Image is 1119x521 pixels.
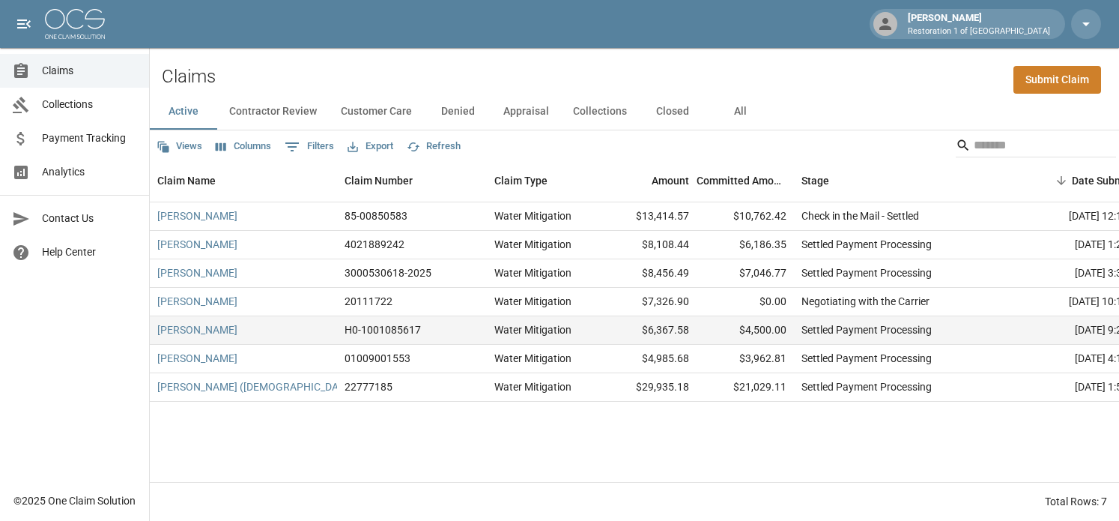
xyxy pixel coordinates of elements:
[801,208,919,223] div: Check in the Mail - Settled
[157,265,237,280] a: [PERSON_NAME]
[403,135,464,158] button: Refresh
[345,379,392,394] div: 22777185
[157,160,216,202] div: Claim Name
[345,265,431,280] div: 3000530618-2025
[494,351,571,366] div: Water Mitigation
[801,237,932,252] div: Settled Payment Processing
[697,202,794,231] div: $10,762.42
[42,244,137,260] span: Help Center
[652,160,689,202] div: Amount
[494,379,571,394] div: Water Mitigation
[42,164,137,180] span: Analytics
[697,160,786,202] div: Committed Amount
[599,231,697,259] div: $8,108.44
[1051,170,1072,191] button: Sort
[487,160,599,202] div: Claim Type
[45,9,105,39] img: ocs-logo-white-transparent.png
[697,373,794,402] div: $21,029.11
[153,135,206,158] button: Views
[345,237,404,252] div: 4021889242
[494,265,571,280] div: Water Mitigation
[639,94,706,130] button: Closed
[345,208,407,223] div: 85-00850583
[217,94,329,130] button: Contractor Review
[345,160,413,202] div: Claim Number
[697,259,794,288] div: $7,046.77
[599,160,697,202] div: Amount
[706,94,774,130] button: All
[494,160,548,202] div: Claim Type
[494,294,571,309] div: Water Mitigation
[1013,66,1101,94] a: Submit Claim
[150,94,217,130] button: Active
[801,294,930,309] div: Negotiating with the Carrier
[908,25,1050,38] p: Restoration 1 of [GEOGRAPHIC_DATA]
[42,130,137,146] span: Payment Tracking
[13,493,136,508] div: © 2025 One Claim Solution
[281,135,338,159] button: Show filters
[344,135,397,158] button: Export
[150,94,1119,130] div: dynamic tabs
[801,322,932,337] div: Settled Payment Processing
[599,345,697,373] div: $4,985.68
[42,97,137,112] span: Collections
[902,10,1056,37] div: [PERSON_NAME]
[345,351,410,366] div: 01009001553
[157,294,237,309] a: [PERSON_NAME]
[345,322,421,337] div: H0-1001085617
[697,231,794,259] div: $6,186.35
[801,351,932,366] div: Settled Payment Processing
[337,160,487,202] div: Claim Number
[561,94,639,130] button: Collections
[157,351,237,366] a: [PERSON_NAME]
[599,259,697,288] div: $8,456.49
[599,373,697,402] div: $29,935.18
[150,160,337,202] div: Claim Name
[157,237,237,252] a: [PERSON_NAME]
[1045,494,1107,509] div: Total Rows: 7
[345,294,392,309] div: 20111722
[157,379,357,394] a: [PERSON_NAME] ([DEMOGRAPHIC_DATA])
[212,135,275,158] button: Select columns
[9,9,39,39] button: open drawer
[157,322,237,337] a: [PERSON_NAME]
[424,94,491,130] button: Denied
[42,63,137,79] span: Claims
[697,345,794,373] div: $3,962.81
[491,94,561,130] button: Appraisal
[697,316,794,345] div: $4,500.00
[956,133,1116,160] div: Search
[801,160,829,202] div: Stage
[494,322,571,337] div: Water Mitigation
[599,288,697,316] div: $7,326.90
[801,265,932,280] div: Settled Payment Processing
[599,316,697,345] div: $6,367.58
[794,160,1019,202] div: Stage
[329,94,424,130] button: Customer Care
[697,288,794,316] div: $0.00
[494,208,571,223] div: Water Mitigation
[494,237,571,252] div: Water Mitigation
[162,66,216,88] h2: Claims
[599,202,697,231] div: $13,414.57
[42,211,137,226] span: Contact Us
[157,208,237,223] a: [PERSON_NAME]
[801,379,932,394] div: Settled Payment Processing
[697,160,794,202] div: Committed Amount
